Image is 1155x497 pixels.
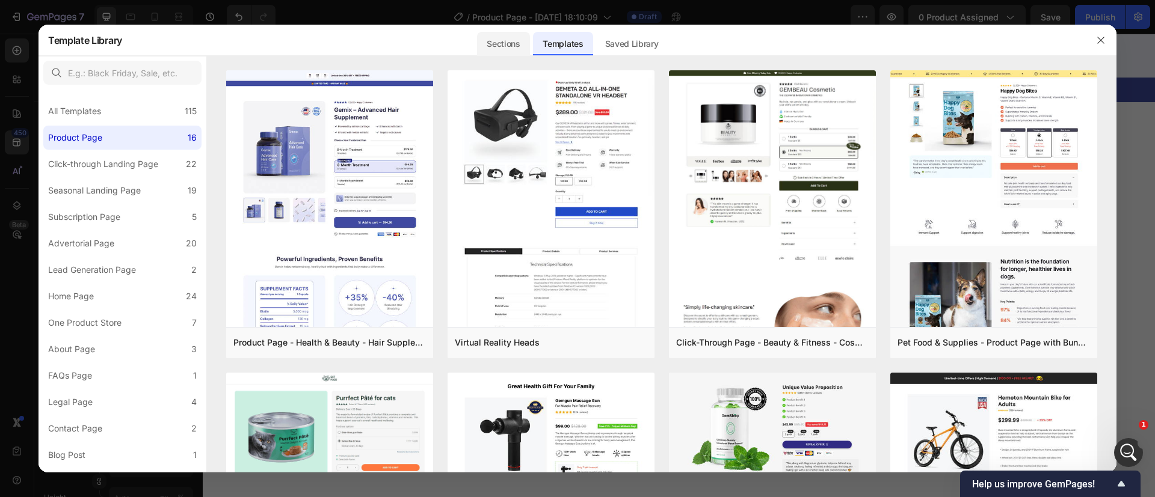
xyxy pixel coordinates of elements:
div: 1 [193,368,197,383]
div: Product Page - Health & Beauty - Hair Supplement [233,335,426,350]
img: gempages_490496832741311345-500d79e4-6d9c-4882-900d-2d99b358195b.svg [1,365,159,423]
div: Sports says… [10,285,231,324]
div: Do you need help with: [19,175,188,187]
div: 1 [193,448,197,462]
div: Jay says… [10,132,231,285]
h2: Template Library [48,25,122,56]
textarea: Message… [10,368,230,389]
p: [PERSON_NAME] [638,133,709,145]
div: 59 [424,13,433,24]
div: 19 [188,183,197,198]
button: Send a message… [206,389,226,408]
div: 20 [186,236,197,251]
img: Profile image for Jay [34,7,54,26]
img: gempages_490496832741311345-b35fd007-29f2-4845-814e-c97ebe8d4ac0.svg [751,365,910,423]
div: and make it mobile friendly [105,359,221,371]
div: Blog Post [48,448,85,462]
img: gempages_432750572815254551-fc5a7d6b-6516-4e4f-8835-fae4fb42d90f.png [606,132,630,159]
div: Sports says… [10,324,231,352]
div: Pet Food & Supplies - Product Page with Bundle [898,335,1090,350]
div: Subscription Page [48,210,120,224]
div: Legal Page [48,395,93,409]
div: Sports says… [10,20,231,55]
div: 2 [191,263,197,277]
li: Designing the section: (Setting the pink background, adding the logos, and arranging the "As Seen... [28,187,188,221]
div: and make it mobile friendly [96,352,231,378]
button: Home [188,5,211,28]
div: 4 [191,395,197,409]
input: E.g.: Black Friday, Sale, etc. [43,61,202,85]
div: All Templates [48,104,101,118]
div: 1 Day [120,242,149,258]
div: 3 [191,342,197,356]
div: Product Page [48,130,102,145]
div: Sports says… [10,352,231,388]
div: Virtual Reality Heads [455,335,540,350]
button: Show survey - Help us improve GemPages! [972,477,1129,491]
div: 7 [192,316,197,330]
div: and add in the different logos [87,324,231,350]
img: gempages_490496832741311345-cd700ac5-8a3f-4075-aa7f-3c3787dda854.svg [188,365,347,423]
button: Upload attachment [19,394,28,403]
div: FAQs Page [48,368,92,383]
div: 51 [454,13,463,24]
div: Sections [477,32,529,56]
div: i want something exactly like that where I can have it in orange [43,285,231,323]
div: 24 [186,289,197,303]
button: Gif picker [57,394,67,403]
div: Home Page [48,289,94,303]
div: Sports says… [10,55,231,132]
iframe: Intercom live chat [1114,438,1143,467]
div: Saved Library [596,32,668,56]
div: 22 [186,157,197,171]
div: 115 [185,104,197,118]
div: 60 Days [434,242,469,258]
div: 16 [188,130,197,145]
button: Emoji picker [38,394,48,403]
li: Implementing the section: (You already have the full banner design, and you just need to know how... [28,223,188,267]
div: About Page [48,342,95,356]
div: To make sure I give you the best steps, could you please clarify one thing for me? [19,139,188,175]
img: gempages_490496832741311345-40cd6930-2dd6-4aad-a824-80e97b21f6a2.svg [376,365,535,423]
div: Seasonal Landing Page [48,183,141,198]
div: Templates [533,32,593,56]
div: To make sure I give you the best steps, could you please clarify one thing for me?Do you need hel... [10,132,197,275]
p: Active [58,15,82,27]
div: One Product Store [48,316,122,330]
p: MIN [424,24,433,30]
div: 5 [192,210,197,224]
p: Customer [638,148,709,158]
p: Limited time:30% OFF + FREESHIPPING [482,16,836,28]
h1: [PERSON_NAME] [58,6,137,15]
p: SEC [454,24,463,30]
div: Lead Generation Page [48,263,136,277]
h2: As Featured In [9,332,943,350]
div: Image [16,371,42,382]
p: 🎁 LIMITED TIME - HAIR DAY SALE 🎁 [1,50,951,63]
div: Contact Page [48,421,102,436]
button: Start recording [76,394,86,403]
div: Click-Through Page - Beauty & Fitness - Cosmetic [676,335,869,350]
div: 15 [394,13,402,24]
span: Help us improve GemPages! [972,478,1114,490]
div: and add in the different logos [97,331,221,343]
div: Close [211,5,233,26]
p: HRS [394,24,402,30]
div: Click-through Landing Page [48,157,158,171]
div: Advertorial Page [48,236,114,251]
div: 2 [191,421,197,436]
img: gempages_490496832741311345-12aacbba-c2df-429d-9179-f0d2d5481499.svg [564,365,722,423]
button: go back [8,5,31,28]
p: “My hair stopped shedding and started growing again. It feels thicker. Gemix really works!” [538,46,778,111]
div: i want something exactly like that where I can have it in orange [53,292,221,316]
span: 1 [1139,420,1148,430]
